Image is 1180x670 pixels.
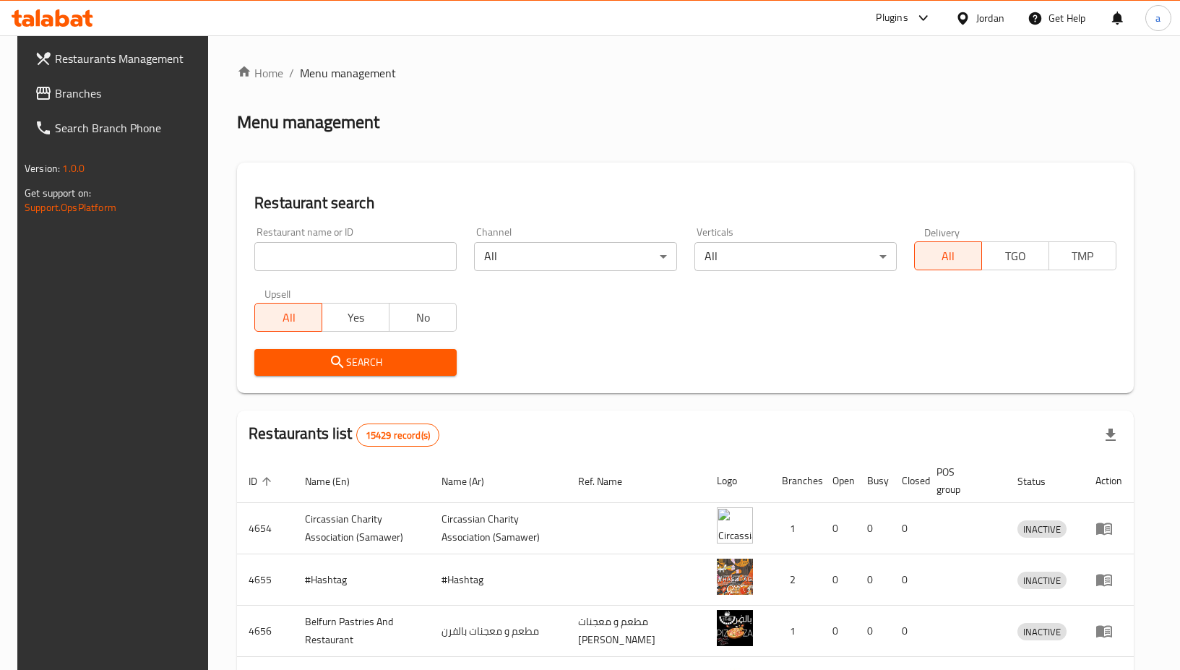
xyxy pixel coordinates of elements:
[770,503,821,554] td: 1
[981,241,1049,270] button: TGO
[770,459,821,503] th: Branches
[1017,521,1067,538] span: INACTIVE
[430,606,567,657] td: مطعم و معجنات بالفرن
[1017,624,1067,640] span: INACTIVE
[921,246,976,267] span: All
[821,459,856,503] th: Open
[430,503,567,554] td: ​Circassian ​Charity ​Association​ (Samawer)
[694,242,897,271] div: All
[1155,10,1160,26] span: a
[770,606,821,657] td: 1
[1017,473,1064,490] span: Status
[25,198,116,217] a: Support.OpsPlatform
[856,554,890,606] td: 0
[821,606,856,657] td: 0
[821,554,856,606] td: 0
[23,76,215,111] a: Branches
[62,159,85,178] span: 1.0.0
[1048,241,1116,270] button: TMP
[254,242,457,271] input: Search for restaurant name or ID..
[578,473,641,490] span: Ref. Name
[430,554,567,606] td: #Hashtag
[1095,571,1122,588] div: Menu
[254,303,322,332] button: All
[1017,520,1067,538] div: INACTIVE
[328,307,384,328] span: Yes
[988,246,1043,267] span: TGO
[293,554,430,606] td: #Hashtag
[856,503,890,554] td: 0
[261,307,316,328] span: All
[890,459,925,503] th: Closed
[237,554,293,606] td: 4655
[389,303,457,332] button: No
[55,50,203,67] span: Restaurants Management
[356,424,439,447] div: Total records count
[254,349,457,376] button: Search
[293,606,430,657] td: Belfurn Pastries And Restaurant
[442,473,503,490] span: Name (Ar)
[705,459,770,503] th: Logo
[23,41,215,76] a: Restaurants Management
[289,64,294,82] li: /
[717,507,753,544] img: ​Circassian ​Charity ​Association​ (Samawer)
[395,307,451,328] span: No
[890,503,925,554] td: 0
[25,159,60,178] span: Version:
[23,111,215,145] a: Search Branch Phone
[305,473,369,490] span: Name (En)
[266,353,445,371] span: Search
[249,473,276,490] span: ID
[770,554,821,606] td: 2
[1055,246,1111,267] span: TMP
[254,192,1116,214] h2: Restaurant search
[890,606,925,657] td: 0
[1017,572,1067,589] span: INACTIVE
[924,227,960,237] label: Delivery
[1095,520,1122,537] div: Menu
[300,64,396,82] span: Menu management
[25,184,91,202] span: Get support on:
[1093,418,1128,452] div: Export file
[357,429,439,442] span: 15429 record(s)
[237,64,283,82] a: Home
[717,610,753,646] img: Belfurn Pastries And Restaurant
[1095,622,1122,640] div: Menu
[264,288,291,299] label: Upsell
[237,64,1134,82] nav: breadcrumb
[322,303,389,332] button: Yes
[249,423,439,447] h2: Restaurants list
[1084,459,1134,503] th: Action
[55,119,203,137] span: Search Branch Phone
[890,554,925,606] td: 0
[876,9,908,27] div: Plugins
[237,111,379,134] h2: Menu management
[856,606,890,657] td: 0
[1017,623,1067,640] div: INACTIVE
[55,85,203,102] span: Branches
[717,559,753,595] img: #Hashtag
[936,463,989,498] span: POS group
[976,10,1004,26] div: Jordan
[567,606,705,657] td: مطعم و معجنات [PERSON_NAME]
[856,459,890,503] th: Busy
[293,503,430,554] td: ​Circassian ​Charity ​Association​ (Samawer)
[237,503,293,554] td: 4654
[474,242,676,271] div: All
[914,241,982,270] button: All
[821,503,856,554] td: 0
[237,606,293,657] td: 4656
